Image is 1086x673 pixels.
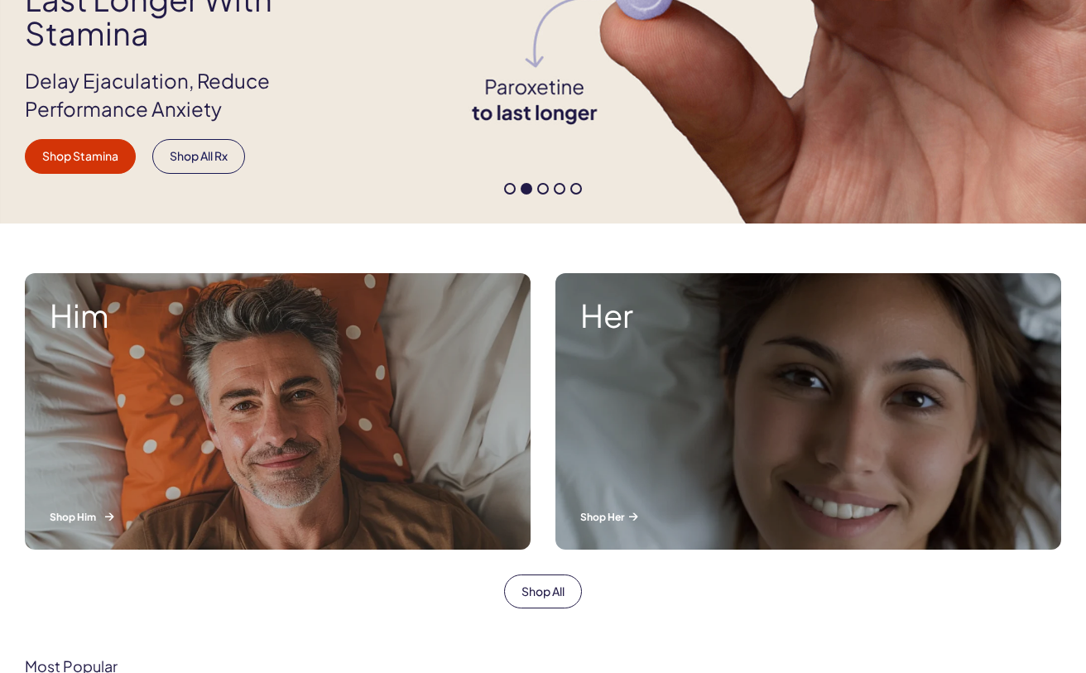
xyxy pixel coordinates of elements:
strong: Him [50,298,506,333]
a: A man smiling while lying in bed. Him Shop Him [12,261,543,562]
p: Shop Him [50,510,506,524]
a: Shop Stamina [25,139,136,174]
p: Shop Her [580,510,1036,524]
a: Shop All Rx [152,139,245,174]
p: Delay Ejaculation, Reduce Performance Anxiety [25,67,341,123]
strong: Her [580,298,1036,333]
a: Shop All [504,574,582,609]
a: A woman smiling while lying in bed. Her Shop Her [543,261,1074,562]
